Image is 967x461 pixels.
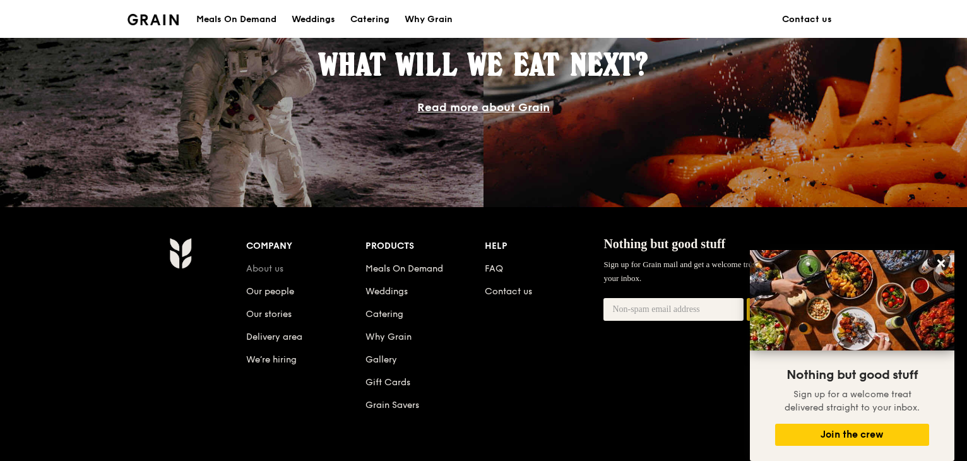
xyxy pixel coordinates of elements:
a: Read more about Grain [417,100,550,114]
div: Weddings [292,1,335,39]
div: Why Grain [405,1,453,39]
a: Gallery [365,354,397,365]
span: What will we eat next? [319,46,648,83]
div: Catering [350,1,389,39]
div: Help [485,237,604,255]
input: Non-spam email address [603,298,744,321]
button: Close [931,253,951,273]
a: Delivery area [246,332,302,342]
a: Contact us [485,286,532,297]
a: Weddings [284,1,343,39]
a: Why Grain [365,332,412,342]
a: Weddings [365,286,408,297]
a: About us [246,263,283,274]
span: Sign up for a welcome treat delivered straight to your inbox. [785,389,920,413]
div: Products [365,237,485,255]
button: Join the crew [775,424,929,446]
a: Catering [365,309,403,320]
img: Grain [169,237,191,269]
div: Meals On Demand [196,1,276,39]
a: We’re hiring [246,354,297,365]
div: Company [246,237,365,255]
a: Our people [246,286,294,297]
a: FAQ [485,263,503,274]
a: Why Grain [397,1,460,39]
span: Sign up for Grain mail and get a welcome treat delivered straight to your inbox. [603,260,826,283]
img: Grain [128,14,179,25]
button: Join the crew [747,298,842,321]
img: DSC07876-Edit02-Large.jpeg [750,250,954,350]
a: Catering [343,1,397,39]
a: Meals On Demand [365,263,443,274]
a: Contact us [774,1,839,39]
a: Grain Savers [365,400,419,410]
a: Our stories [246,309,292,320]
span: Nothing but good stuff [603,237,725,251]
span: Nothing but good stuff [786,368,918,383]
a: Gift Cards [365,377,410,388]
